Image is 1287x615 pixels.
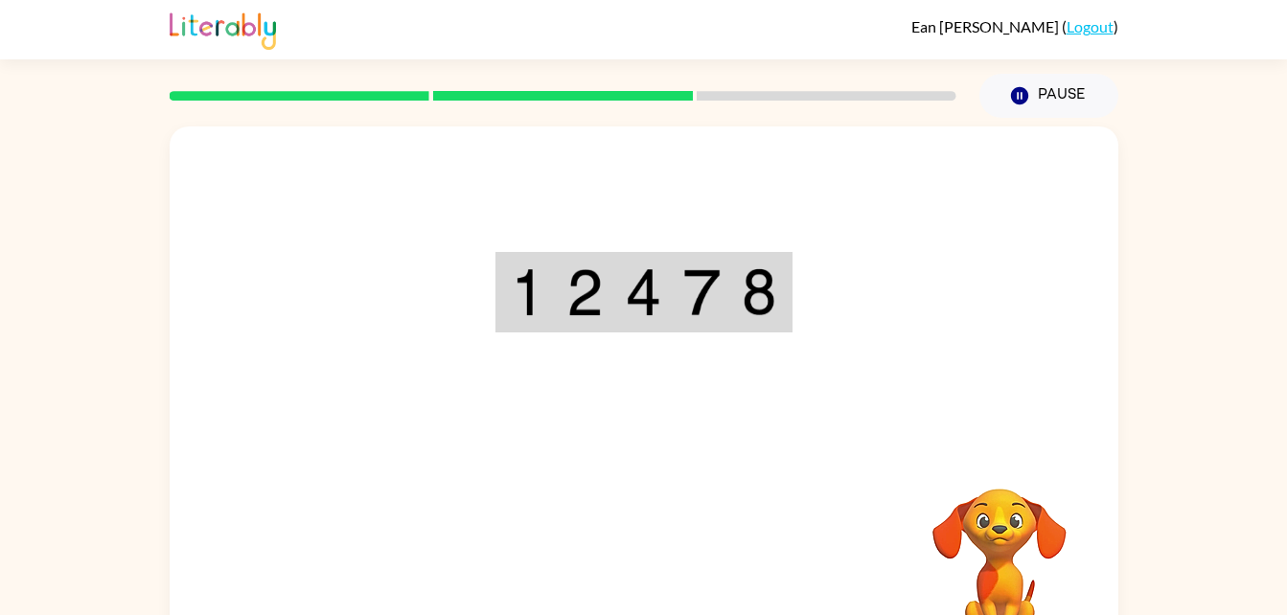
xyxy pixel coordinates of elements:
div: ( ) [911,17,1118,35]
img: 7 [683,268,720,316]
img: 1 [511,268,545,316]
img: Literably [170,8,276,50]
span: Ean [PERSON_NAME] [911,17,1062,35]
a: Logout [1067,17,1114,35]
img: 2 [566,268,603,316]
img: 8 [742,268,776,316]
img: 4 [625,268,661,316]
button: Pause [979,74,1118,118]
